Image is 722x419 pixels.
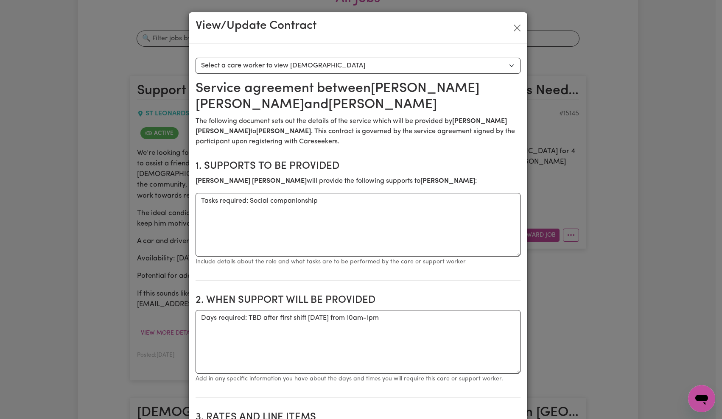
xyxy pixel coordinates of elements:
[196,160,521,173] h2: 1. Supports to be provided
[510,21,524,35] button: Close
[256,128,311,135] b: [PERSON_NAME]
[688,385,715,412] iframe: Button to launch messaging window
[196,116,521,147] p: The following document sets out the details of the service which will be provided by to . This co...
[196,178,307,184] b: [PERSON_NAME] [PERSON_NAME]
[196,294,521,307] h2: 2. When support will be provided
[196,310,521,374] textarea: Days required: TBD after first shift [DATE] from 10am-1pm
[196,176,521,186] p: will provide the following supports to :
[196,81,521,113] h2: Service agreement between [PERSON_NAME] [PERSON_NAME] and [PERSON_NAME]
[196,193,521,257] textarea: Tasks required: Social companionship
[196,19,316,34] h3: View/Update Contract
[196,259,466,265] small: Include details about the role and what tasks are to be performed by the care or support worker
[196,376,503,382] small: Add in any specific information you have about the days and times you will require this care or s...
[420,178,475,184] b: [PERSON_NAME]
